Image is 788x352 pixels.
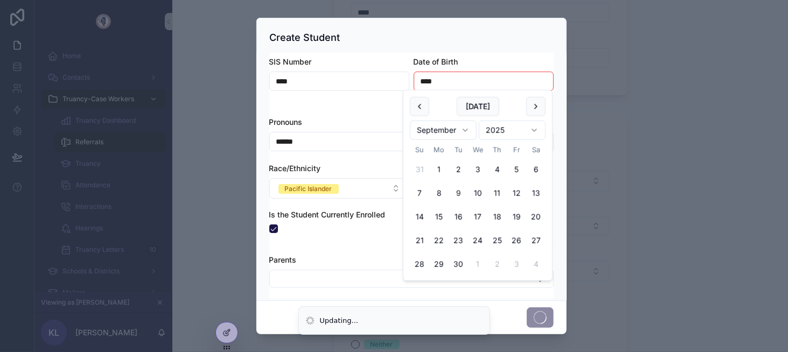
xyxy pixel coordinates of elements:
[285,184,332,194] div: Pacific Islander
[269,57,312,66] span: SIS Number
[320,315,359,326] div: Updating...
[414,57,458,66] span: Date of Birth
[410,160,429,179] button: Sunday, August 31st, 2025
[468,231,487,250] button: Wednesday, September 24th, 2025
[526,184,546,203] button: Saturday, September 13th, 2025
[269,210,386,219] span: Is the Student Currently Enrolled
[269,270,554,288] button: Select Button
[449,144,468,156] th: Tuesday
[487,255,507,274] button: Thursday, October 2nd, 2025
[487,231,507,250] button: Thursday, September 25th, 2025
[429,207,449,227] button: Monday, September 15th, 2025
[269,164,321,173] span: Race/Ethnicity
[507,207,526,227] button: Friday, September 19th, 2025
[526,255,546,274] button: Saturday, October 4th, 2025
[410,144,429,156] th: Sunday
[410,231,429,250] button: Sunday, September 21st, 2025
[507,184,526,203] button: Friday, September 12th, 2025
[487,207,507,227] button: Thursday, September 18th, 2025
[270,31,340,44] h3: Create Student
[468,207,487,227] button: Wednesday, September 17th, 2025
[487,144,507,156] th: Thursday
[410,255,429,274] button: Sunday, September 28th, 2025
[507,255,526,274] button: Friday, October 3rd, 2025
[487,160,507,179] button: Thursday, September 4th, 2025
[526,207,546,227] button: Saturday, September 20th, 2025
[468,255,487,274] button: Wednesday, October 1st, 2025
[507,144,526,156] th: Friday
[468,184,487,203] button: Wednesday, September 10th, 2025
[526,231,546,250] button: Saturday, September 27th, 2025
[526,144,546,156] th: Saturday
[468,144,487,156] th: Wednesday
[457,97,499,116] button: [DATE]
[507,160,526,179] button: Friday, September 5th, 2025
[429,255,449,274] button: Monday, September 29th, 2025
[449,231,468,250] button: Tuesday, September 23rd, 2025
[410,184,429,203] button: Sunday, September 7th, 2025
[449,255,468,274] button: Tuesday, September 30th, 2025
[468,160,487,179] button: Wednesday, September 3rd, 2025
[429,184,449,203] button: Monday, September 8th, 2025
[410,144,546,274] table: September 2025
[269,117,303,126] span: Pronouns
[487,184,507,203] button: Thursday, September 11th, 2025
[507,231,526,250] button: Friday, September 26th, 2025
[410,207,429,227] button: Sunday, September 14th, 2025
[269,255,297,264] span: Parents
[269,178,409,199] button: Select Button
[429,160,449,179] button: Monday, September 1st, 2025
[429,144,449,156] th: Monday
[526,160,546,179] button: Saturday, September 6th, 2025
[449,184,468,203] button: Today, Tuesday, September 9th, 2025
[449,160,468,179] button: Tuesday, September 2nd, 2025
[449,207,468,227] button: Tuesday, September 16th, 2025
[429,231,449,250] button: Monday, September 22nd, 2025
